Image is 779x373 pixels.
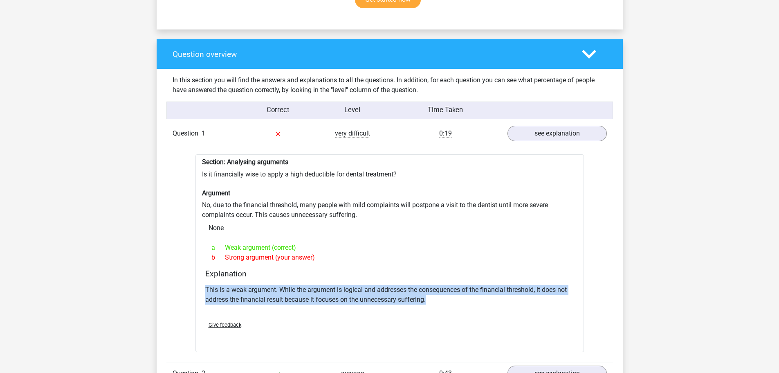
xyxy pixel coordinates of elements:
div: In this section you will find the answers and explanations to all the questions. In addition, for... [166,75,613,95]
span: very difficult [335,129,370,138]
div: None [202,220,577,236]
span: Give feedback [209,322,241,328]
span: 1 [202,129,205,137]
div: Level [315,105,390,115]
h4: Explanation [205,269,574,278]
div: Time Taken [389,105,501,115]
h6: Argument [202,189,577,197]
span: a [211,243,225,253]
div: Weak argument (correct) [205,243,574,253]
span: b [211,253,225,262]
div: Is it financially wise to apply a high deductible for dental treatment? No, due to the financial ... [195,154,584,352]
div: Correct [241,105,315,115]
a: see explanation [507,126,607,141]
span: Question [173,129,202,138]
h6: Section: Analysing arguments [202,158,577,166]
h4: Question overview [173,50,570,59]
span: 0:19 [439,129,452,138]
div: Strong argument (your answer) [205,253,574,262]
p: This is a weak argument. While the argument is logical and addresses the consequences of the fina... [205,285,574,305]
